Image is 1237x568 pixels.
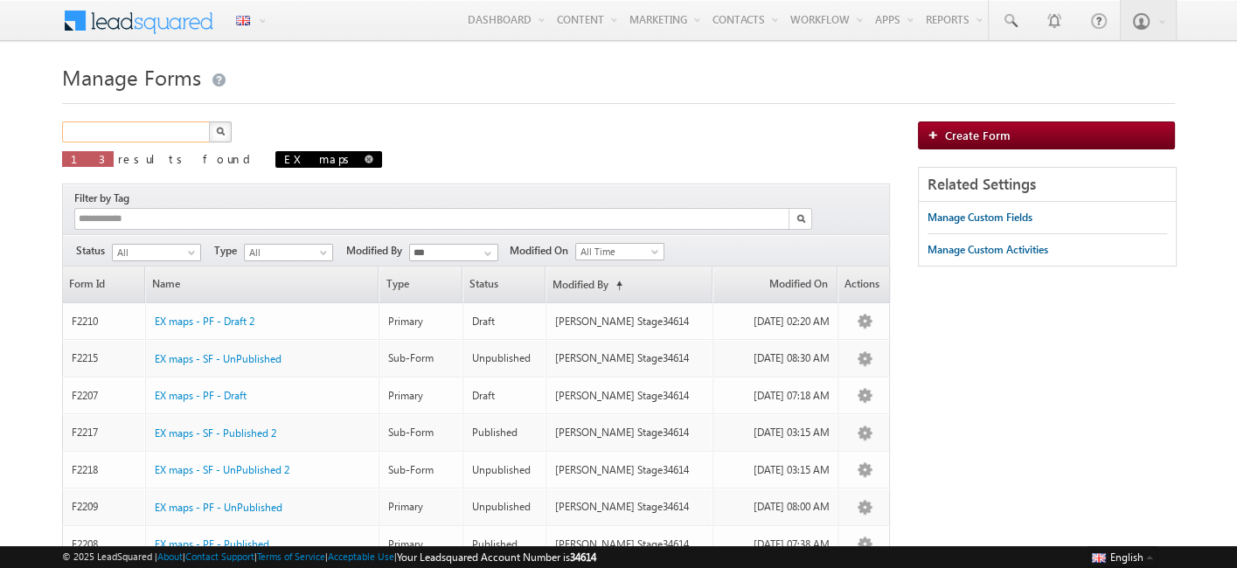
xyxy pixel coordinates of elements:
span: (sorted ascending) [608,279,622,293]
img: Search [216,127,225,135]
span: Type [214,243,244,259]
div: F2208 [72,537,138,552]
span: All [113,245,196,260]
span: results found [118,151,257,166]
span: Type [379,267,461,302]
div: Published [472,425,539,440]
div: Manage Custom Fields [928,210,1032,225]
div: F2215 [72,350,138,366]
div: Sub-Form [388,462,455,478]
a: Terms of Service [257,551,325,562]
div: Primary [388,537,455,552]
a: EX maps - SF - Published 2 [155,426,276,441]
span: All Time [576,244,659,260]
div: [PERSON_NAME] Stage34614 [555,425,705,440]
a: All [112,244,201,261]
a: Show All Items [475,245,497,262]
span: EX maps - PF - Published [155,537,269,551]
button: English [1088,546,1157,567]
a: Manage Custom Fields [928,202,1032,233]
div: Published [472,537,539,552]
div: [PERSON_NAME] Stage34614 [555,350,705,366]
div: [PERSON_NAME] Stage34614 [555,462,705,478]
span: EX maps - PF - UnPublished [155,501,282,514]
div: Manage Custom Activities [928,242,1048,258]
span: Status [76,243,112,259]
a: Modified By(sorted ascending) [546,267,712,302]
div: Sub-Form [388,425,455,440]
span: All [245,245,328,260]
span: © 2025 LeadSquared | | | | | [62,549,596,565]
span: Modified On [510,243,575,259]
span: 34614 [570,551,596,564]
a: EX maps - PF - Draft 2 [155,314,254,329]
a: EX maps - PF - Draft [155,388,247,404]
span: English [1110,551,1143,564]
a: Acceptable Use [328,551,394,562]
div: [DATE] 08:30 AM [722,350,830,366]
div: [PERSON_NAME] Stage34614 [555,388,705,404]
span: Status [463,267,545,302]
div: Primary [388,499,455,515]
span: Manage Forms [62,63,201,91]
div: [DATE] 07:38 AM [722,537,830,552]
span: EX maps - PF - Draft 2 [155,315,254,328]
div: F2207 [72,388,138,404]
span: 13 [71,151,105,166]
span: Actions [838,267,889,302]
span: EX maps - SF - UnPublished [155,352,281,365]
a: EX maps - SF - UnPublished 2 [155,462,289,478]
a: Form Id [63,267,144,302]
div: [DATE] 08:00 AM [722,499,830,515]
div: Filter by Tag [74,189,136,208]
a: Manage Custom Activities [928,234,1048,266]
span: EX maps - SF - UnPublished 2 [155,463,289,476]
div: [PERSON_NAME] Stage34614 [555,314,705,329]
div: Related Settings [919,168,1176,202]
div: Primary [388,388,455,404]
a: About [157,551,183,562]
img: Search [796,214,805,223]
span: EX maps [284,151,356,166]
div: [PERSON_NAME] Stage34614 [555,499,705,515]
div: [DATE] 03:15 AM [722,462,830,478]
a: Name [146,267,378,302]
div: F2210 [72,314,138,329]
span: EX maps - PF - Draft [155,389,247,402]
div: Sub-Form [388,350,455,366]
div: F2217 [72,425,138,440]
div: Draft [472,388,539,404]
span: EX maps - SF - Published 2 [155,426,276,440]
div: F2218 [72,462,138,478]
div: Unpublished [472,462,539,478]
div: Unpublished [472,350,539,366]
img: add_icon.png [928,129,945,140]
a: Modified On [713,267,837,302]
a: EX maps - PF - Published [155,537,269,552]
div: Primary [388,314,455,329]
div: [DATE] 02:20 AM [722,314,830,329]
div: [DATE] 07:18 AM [722,388,830,404]
a: Contact Support [185,551,254,562]
a: All Time [575,243,664,260]
div: Unpublished [472,499,539,515]
a: EX maps - PF - UnPublished [155,500,282,516]
div: F2209 [72,499,138,515]
div: [DATE] 03:15 AM [722,425,830,440]
a: All [244,244,333,261]
div: Draft [472,314,539,329]
span: Your Leadsquared Account Number is [397,551,596,564]
div: [PERSON_NAME] Stage34614 [555,537,705,552]
span: Create Form [945,128,1011,142]
a: EX maps - SF - UnPublished [155,351,281,367]
span: Modified By [346,243,409,259]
